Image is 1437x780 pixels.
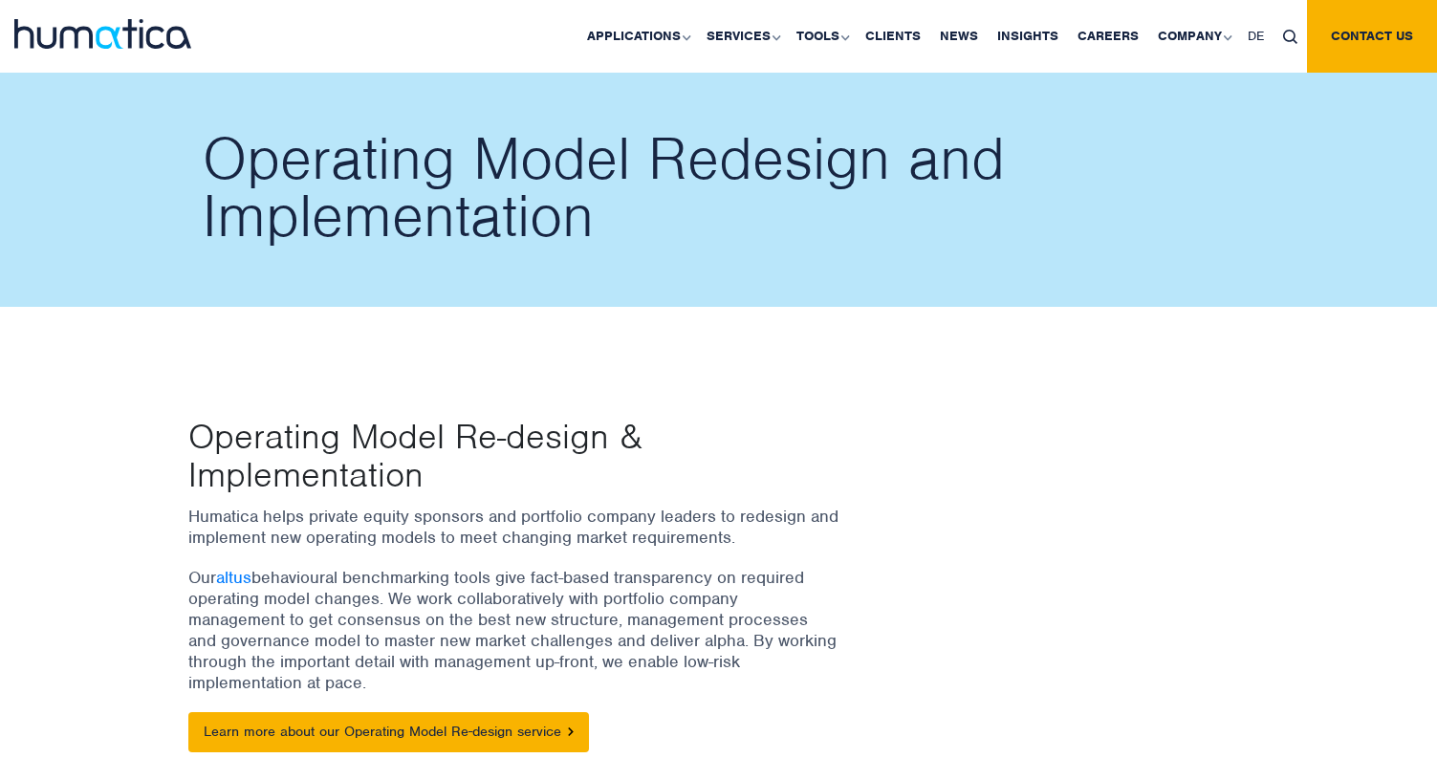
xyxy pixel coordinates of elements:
[1283,30,1297,44] img: search_icon
[14,19,191,49] img: logo
[188,567,838,693] p: Our behavioural benchmarking tools give fact-based transparency on required operating model chang...
[188,712,589,752] a: Learn more about our Operating Model Re-design service
[188,417,765,493] p: Operating Model Re-design & Implementation
[203,130,1264,245] h2: Operating Model Redesign and Implementation
[216,567,251,588] a: altus
[188,506,838,548] p: Humatica helps private equity sponsors and portfolio company leaders to redesign and implement ne...
[1248,28,1264,44] span: DE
